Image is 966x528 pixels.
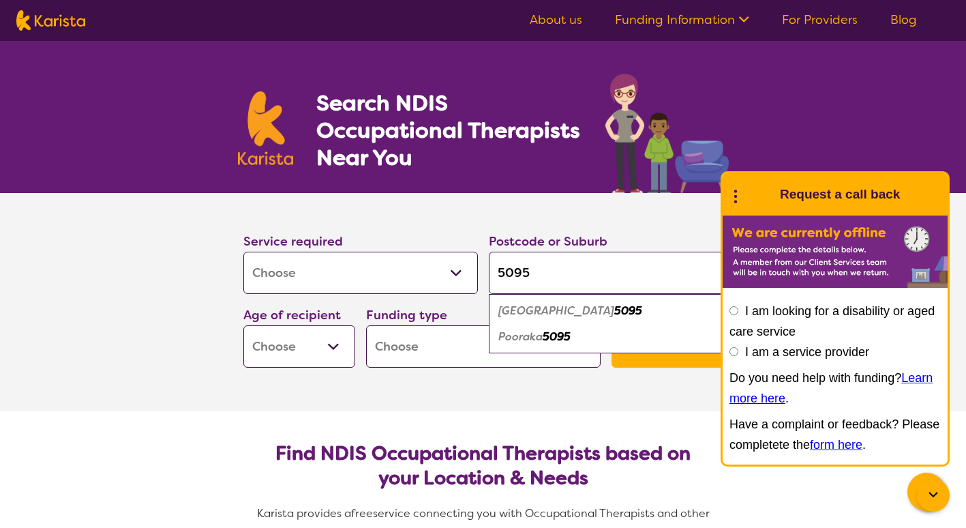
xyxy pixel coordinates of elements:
[729,304,935,338] label: I am looking for a disability or aged care service
[729,414,941,455] p: Have a complaint or feedback? Please completete the .
[489,252,723,294] input: Type
[498,329,543,344] em: Pooraka
[780,184,900,205] h1: Request a call back
[530,12,582,28] a: About us
[243,233,343,250] label: Service required
[605,74,729,193] img: occupational-therapy
[16,10,85,31] img: Karista logo
[489,233,607,250] label: Postcode or Suburb
[257,506,351,520] span: Karista provides a
[498,304,614,318] em: [GEOGRAPHIC_DATA]
[243,307,341,323] label: Age of recipient
[782,12,858,28] a: For Providers
[729,368,941,409] p: Do you need help with funding? .
[254,441,712,490] h2: Find NDIS Occupational Therapists based on your Location & Needs
[238,91,294,165] img: Karista logo
[351,506,373,520] span: free
[496,298,716,324] div: Mawson Lakes 5095
[614,304,642,318] em: 5095
[907,473,946,511] button: Channel Menu
[615,12,749,28] a: Funding Information
[744,181,772,208] img: Karista
[366,307,447,323] label: Funding type
[316,89,582,171] h1: Search NDIS Occupational Therapists Near You
[745,345,869,359] label: I am a service provider
[543,329,571,344] em: 5095
[496,324,716,350] div: Pooraka 5095
[810,438,862,452] a: form here
[723,216,948,288] img: Karista offline chat form to request call back
[890,12,917,28] a: Blog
